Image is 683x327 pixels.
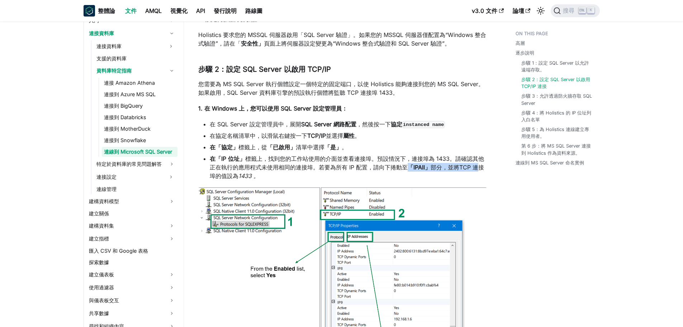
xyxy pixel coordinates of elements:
a: 建立關係 [87,209,177,219]
font: AMQL [145,7,162,14]
a: 連接到 Databricks [102,112,177,122]
a: 連接 Amazon Athena [102,78,177,88]
a: 連接資料庫 [94,41,165,52]
a: 步驟 2：設定 SQL Server 以啟用 TCP/IP 連接 [521,76,593,90]
font: ，然後按一下 [356,121,391,128]
font: 使用過濾器 [89,284,114,290]
button: 展開側邊欄類別“連線設定” [165,171,177,183]
a: 資料庫特定指南 [94,65,177,76]
font: 連接資料庫 [96,43,122,49]
a: 步驟 5：為 Holistics 連線建立專用使用者。 [521,126,593,140]
font: 步驟 2：設定 SQL Server 以啟用 TCP/IP [198,65,331,74]
font: 1433 。 [238,172,259,179]
a: 步驟 3：允許透過防火牆存取 SQL Server [521,93,593,106]
a: v3.0 文件 [468,5,508,17]
a: 連接到 BigQuery [102,101,177,111]
font: 特定於資料庫的常見問題解答 [96,161,162,167]
a: 連接到 Snowflake [102,135,177,145]
font: 視覺化 [170,7,188,14]
font: 連接到 Databricks [104,114,146,120]
font: 在「協定」 [210,144,238,151]
a: 使用過濾器 [87,282,177,293]
font: 標籤上 [238,144,256,151]
a: 特定於資料庫的常見問題解答 [94,158,177,170]
a: 與儀表板交互 [87,295,177,306]
font: 值設為 [221,172,238,179]
code: instanced name [402,121,445,128]
nav: 文件側邊欄 [76,22,184,327]
font: 並選擇 [326,132,343,139]
a: AMQL [141,5,166,17]
img: 整體論 [84,5,95,17]
font: 在協定名稱清單中，以滑鼠右鍵按一下 [210,132,307,139]
font: 探索數據 [89,259,109,265]
a: 連接到 MotherDuck [102,124,177,134]
font: 連線到 Microsoft SQL Server [104,149,172,155]
font: Holistics 要求您的 MSSQL 伺服器啟用「SQL Server 驗證」。如果您的 MSSQL 伺服器僅配置為“Windows 整合式驗證”，請在「 [198,31,486,47]
font: 步驟 1：設定 SQL Server 以允許遠端存取。 [521,60,589,73]
a: 建構資料集 [87,220,177,232]
button: 展開側邊欄類別“連接資料庫” [165,41,177,52]
a: 步驟 1：設定 SQL Server 以允許遠端存取。 [521,60,593,73]
font: 發行說明 [214,7,237,14]
font: 與儀表板交互 [89,297,119,303]
font: 連接資料庫 [89,30,114,36]
a: 匯入 CSV 和 Google 表格 [87,246,177,256]
a: 連接到 Azure MS SQL [102,89,177,99]
a: 第 6 步：將 MS SQL Server 連接到 Holistics 作為資料來源。 [521,143,593,156]
font: 步驟 2：設定 SQL Server 以啟用 TCP/IP 連接 [521,77,590,89]
font: 連接 Amazon Athena [104,80,155,86]
font: SQL Server 網路配置 [301,121,356,128]
a: 建立儀表板 [87,269,177,280]
font: 路線圖 [245,7,262,14]
a: 連線管理 [94,184,177,194]
font: 搜尋 [563,8,574,14]
a: 探索數據 [87,257,177,267]
font: 文件 [125,7,137,14]
font: 第 6 步：將 MS SQL Server 連接到 Holistics 作為資料來源。 [521,143,591,155]
font: 您需要為 MS SQL Server 執行個體設定一個特定的固定端口，以使 Holistics 能夠連接到您的 MS SQL Server。如果啟用，SQL Server 資料庫引擎的預設執行個... [198,80,484,96]
kbd: K [587,7,594,14]
a: 支援的資料庫 [94,53,177,64]
button: 搜尋 (Ctrl+K) [551,4,600,17]
font: 逐步說明 [516,50,534,56]
button: 在暗模式和亮模式之間切換（目前為亮模式） [535,5,546,17]
font: 在 SQL Server 設定管理員中，展開 [210,121,301,128]
a: API [192,5,209,17]
font: 連接到 MotherDuck [104,126,151,132]
font: 。 [355,132,360,139]
font: 整體論 [98,7,115,14]
font: 步驟 4：將 Holistics 的 IP 位址列入白名單 [521,110,591,122]
a: 發行說明 [209,5,241,17]
font: 步驟 3：允許透過防火牆存取 SQL Server [521,93,592,106]
a: 高層 [516,40,525,47]
font: 「IPAII」 [408,164,431,171]
a: 連接資料庫 [87,28,177,39]
font: 1. 在 Windows 上，您可以使用 SQL Server 設定管理員： [198,105,347,112]
font: 連接到 Azure MS SQL [104,91,156,97]
a: 整體論整體論 [84,5,115,17]
font: 共享數據 [89,310,109,316]
font: 在「IP 位址」 [210,155,245,162]
font: 安全性」 [241,40,264,47]
font: 「是」 [324,144,342,151]
font: 標籤上，找到您的工作站使用的介面並查看連接埠 [245,155,371,162]
font: 頁面上將伺服器設定變更為“Windows 整合式驗證和 SQL Server 驗證”。 [264,40,450,47]
a: 連線到 MS SQL Server 命名實例 [516,159,584,166]
font: 連接到 Snowflake [104,137,146,143]
font: 資料庫特定指南 [96,67,132,74]
font: 建立儀表板 [89,271,114,277]
a: 連線到 Microsoft SQL Server [102,147,177,157]
font: 建構資料模型 [89,198,119,204]
font: 屬性 [343,132,355,139]
font: v3.0 文件 [472,7,497,14]
font: 支援的資料庫 [96,55,127,61]
a: 文件 [121,5,141,17]
font: 連線到 MS SQL Server 命名實例 [516,160,584,165]
font: 步驟 5：為 Holistics 連線建立專用使用者。 [521,127,589,139]
font: 。 [371,155,377,162]
a: 視覺化 [166,5,192,17]
font: 建立關係 [89,210,109,216]
font: API [196,7,205,14]
a: 逐步說明 [516,50,534,56]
